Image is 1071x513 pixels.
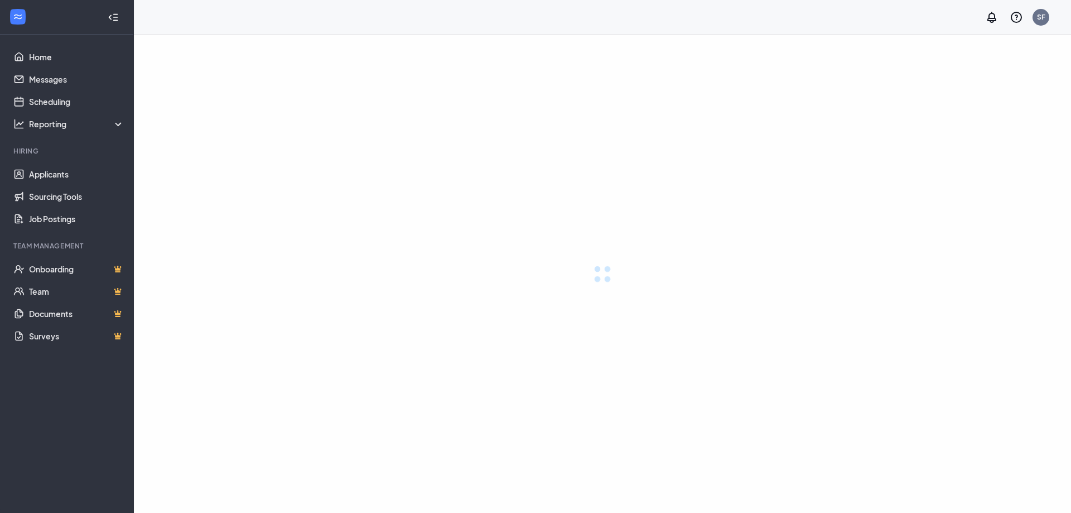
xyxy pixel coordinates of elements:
[1037,12,1045,22] div: SF
[29,208,124,230] a: Job Postings
[13,241,122,251] div: Team Management
[29,325,124,347] a: SurveysCrown
[1010,11,1023,24] svg: QuestionInfo
[29,68,124,90] a: Messages
[29,280,124,303] a: TeamCrown
[29,90,124,113] a: Scheduling
[29,118,125,130] div: Reporting
[29,46,124,68] a: Home
[985,11,998,24] svg: Notifications
[13,146,122,156] div: Hiring
[108,12,119,23] svg: Collapse
[29,303,124,325] a: DocumentsCrown
[29,258,124,280] a: OnboardingCrown
[29,185,124,208] a: Sourcing Tools
[29,163,124,185] a: Applicants
[13,118,25,130] svg: Analysis
[12,11,23,22] svg: WorkstreamLogo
